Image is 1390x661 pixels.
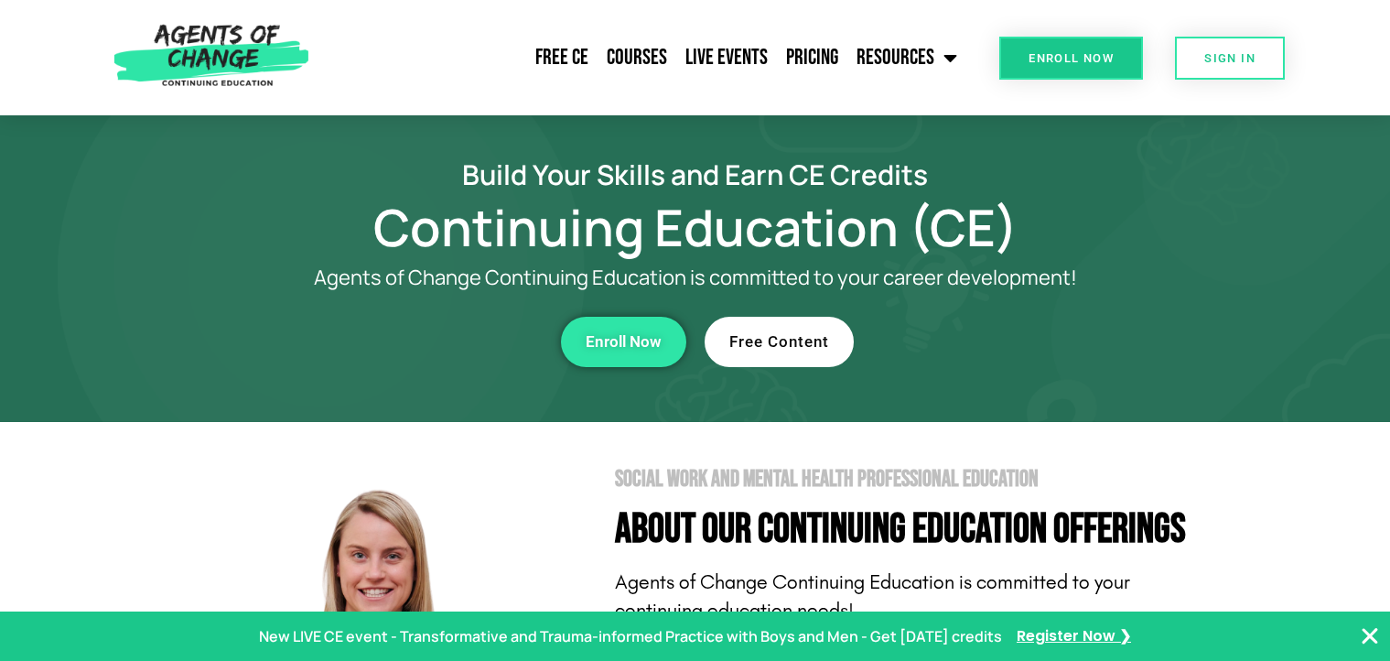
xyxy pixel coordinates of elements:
[729,334,829,350] span: Free Content
[259,623,1002,650] p: New LIVE CE event - Transformative and Trauma-informed Practice with Boys and Men - Get [DATE] cr...
[1029,52,1114,64] span: Enroll Now
[676,35,777,81] a: Live Events
[174,161,1217,188] h2: Build Your Skills and Earn CE Credits
[174,206,1217,248] h1: Continuing Education (CE)
[999,37,1143,80] a: Enroll Now
[1175,37,1285,80] a: SIGN IN
[777,35,847,81] a: Pricing
[705,317,854,367] a: Free Content
[615,509,1217,550] h4: About Our Continuing Education Offerings
[526,35,598,81] a: Free CE
[1204,52,1255,64] span: SIGN IN
[1359,625,1381,647] button: Close Banner
[318,35,966,81] nav: Menu
[615,468,1217,491] h2: Social Work and Mental Health Professional Education
[615,570,1130,623] span: Agents of Change Continuing Education is committed to your continuing education needs!
[1017,623,1131,650] a: Register Now ❯
[847,35,966,81] a: Resources
[561,317,686,367] a: Enroll Now
[586,334,662,350] span: Enroll Now
[247,266,1144,289] p: Agents of Change Continuing Education is committed to your career development!
[598,35,676,81] a: Courses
